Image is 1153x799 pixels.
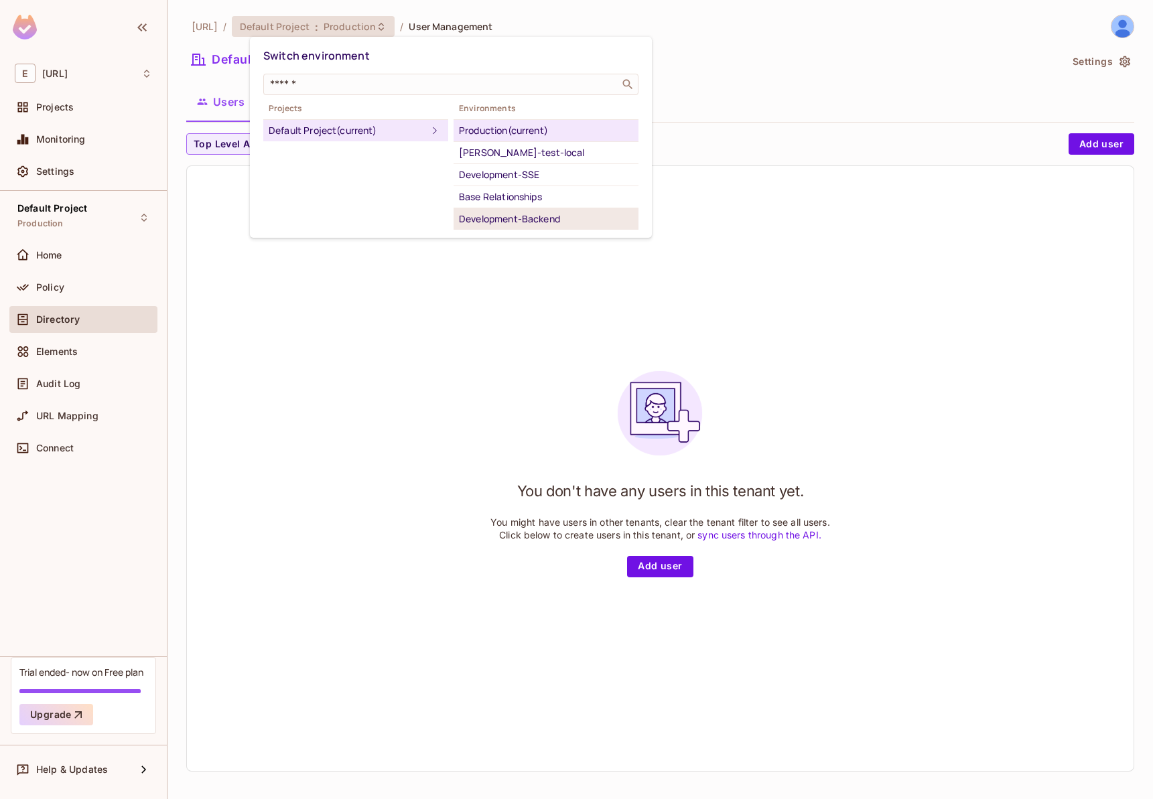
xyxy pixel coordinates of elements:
div: Production (current) [459,123,633,139]
div: Development-Backend [459,211,633,227]
span: Projects [263,103,448,114]
span: Switch environment [263,48,370,63]
div: [PERSON_NAME]-test-local [459,145,633,161]
div: Default Project (current) [269,123,427,139]
div: Base Relationships [459,189,633,205]
div: Development-SSE [459,167,633,183]
span: Environments [454,103,638,114]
